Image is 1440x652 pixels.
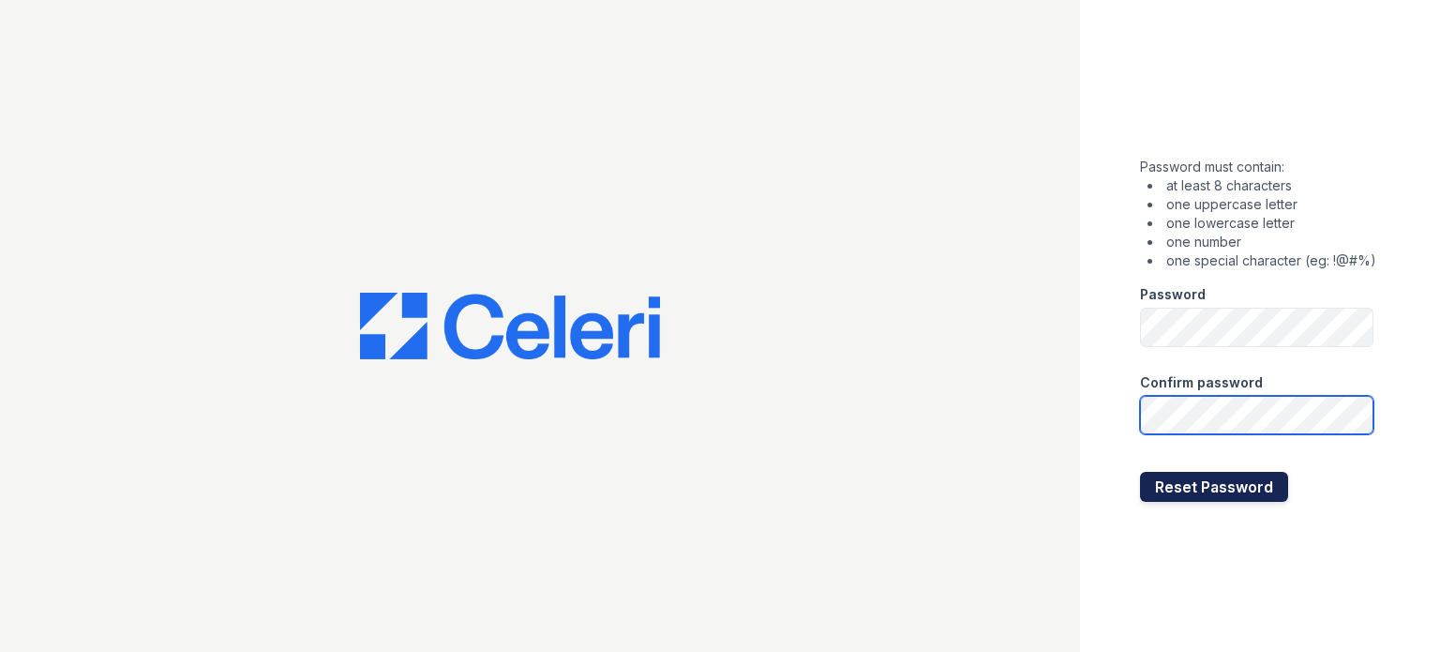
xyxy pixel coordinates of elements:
label: Password [1140,285,1206,304]
label: Confirm password [1140,373,1263,392]
img: CE_Logo_Blue-a8612792a0a2168367f1c8372b55b34899dd931a85d93a1a3d3e32e68fde9ad4.png [360,293,660,360]
li: one uppercase letter [1147,195,1376,214]
li: at least 8 characters [1147,176,1376,195]
li: one number [1147,233,1376,251]
li: one special character (eg: !@#%) [1147,251,1376,270]
button: Reset Password [1140,472,1288,502]
div: Password must contain: [1140,158,1376,270]
li: one lowercase letter [1147,214,1376,233]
